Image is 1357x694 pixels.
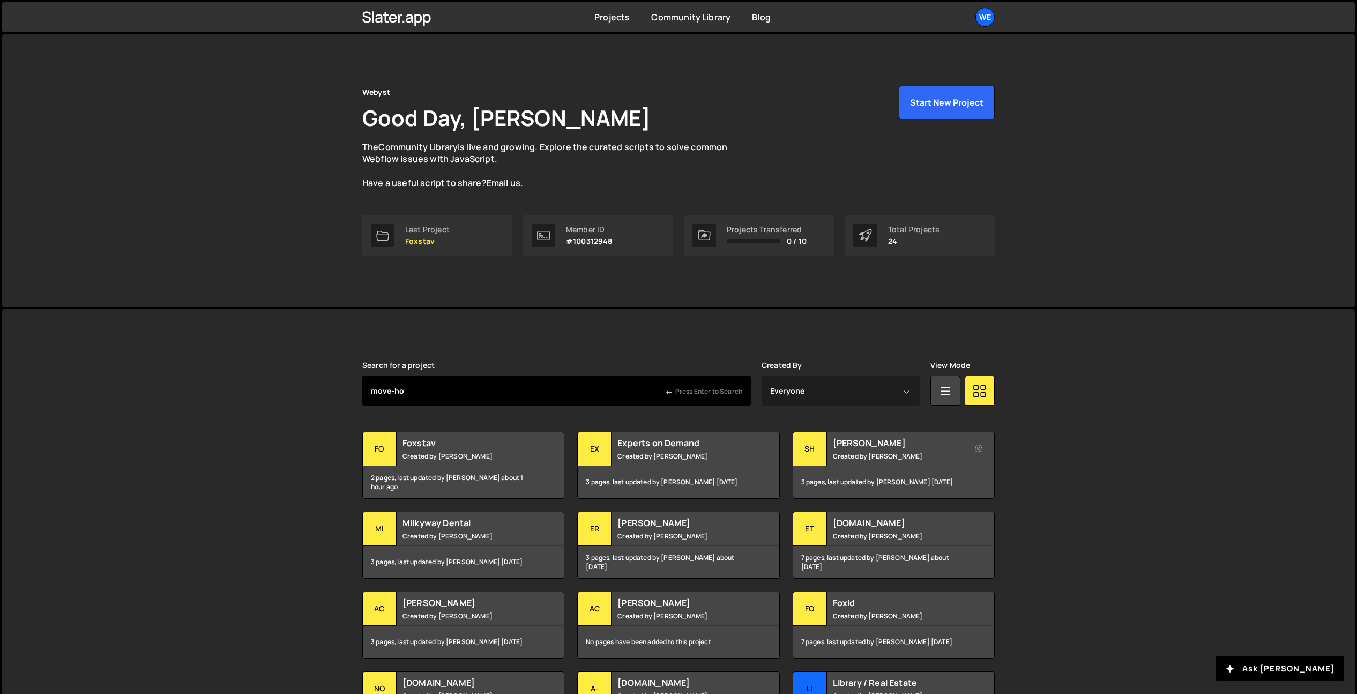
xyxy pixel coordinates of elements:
small: Created by [PERSON_NAME] [617,531,747,541]
small: Created by [PERSON_NAME] [833,611,962,621]
small: Created by [PERSON_NAME] [617,452,747,461]
small: Created by [PERSON_NAME] [402,531,532,541]
a: Mi Milkyway Dental Created by [PERSON_NAME] 3 pages, last updated by [PERSON_NAME] [DATE] [362,512,564,579]
h2: Foxstav [402,437,532,449]
p: #100312948 [566,237,613,246]
div: Projects Transferred [727,225,807,234]
div: Webyst [362,86,390,99]
a: Fo Foxstav Created by [PERSON_NAME] 2 pages, last updated by [PERSON_NAME] about 1 hour ago [362,432,564,499]
h2: [PERSON_NAME] [617,517,747,529]
a: Ac [PERSON_NAME] Created by [PERSON_NAME] 3 pages, last updated by [PERSON_NAME] [DATE] [362,592,564,659]
p: 24 [888,237,940,246]
span: 0 / 10 [787,237,807,246]
div: Total Projects [888,225,940,234]
a: Community Library [651,11,730,23]
div: Member ID [566,225,613,234]
h2: Library / Real Estate [833,677,962,689]
small: Created by [PERSON_NAME] [402,611,532,621]
div: Ex [578,432,612,466]
h2: [PERSON_NAME] [617,597,747,609]
a: Ac [PERSON_NAME] Created by [PERSON_NAME] No pages have been added to this project [577,592,779,659]
label: View Mode [930,361,970,370]
a: Ex Experts on Demand Created by [PERSON_NAME] 3 pages, last updated by [PERSON_NAME] [DATE] [577,432,779,499]
h2: [DOMAIN_NAME] [402,677,532,689]
div: 3 pages, last updated by [PERSON_NAME] [DATE] [363,546,564,578]
div: 3 pages, last updated by [PERSON_NAME] about [DATE] [578,546,779,578]
p: Foxstav [405,237,450,246]
input: Type your project... [362,376,751,406]
a: Fo Foxid Created by [PERSON_NAME] 7 pages, last updated by [PERSON_NAME] [DATE] [793,592,995,659]
div: 3 pages, last updated by [PERSON_NAME] [DATE] [793,466,994,498]
a: We [975,8,995,27]
div: No pages have been added to this project [578,626,779,658]
div: Fo [363,432,397,466]
label: Search for a project [362,361,435,370]
h2: Milkyway Dental [402,517,532,529]
div: 3 pages, last updated by [PERSON_NAME] [DATE] [363,626,564,658]
a: Er [PERSON_NAME] Created by [PERSON_NAME] 3 pages, last updated by [PERSON_NAME] about [DATE] [577,512,779,579]
button: Ask [PERSON_NAME] [1216,656,1344,681]
label: Created By [762,361,802,370]
div: Ac [363,592,397,626]
h2: [DOMAIN_NAME] [833,517,962,529]
a: Community Library [378,141,458,153]
div: et [793,512,827,546]
h2: Experts on Demand [617,437,747,449]
div: 7 pages, last updated by [PERSON_NAME] [DATE] [793,626,994,658]
div: Mi [363,512,397,546]
span: Press Enter to Search [675,387,742,396]
a: Sh [PERSON_NAME] Created by [PERSON_NAME] 3 pages, last updated by [PERSON_NAME] [DATE] [793,432,995,499]
div: 3 pages, last updated by [PERSON_NAME] [DATE] [578,466,779,498]
small: Created by [PERSON_NAME] [833,531,962,541]
a: Projects [594,11,630,23]
a: Email us [487,177,520,189]
h2: [DOMAIN_NAME] [617,677,747,689]
div: 2 pages, last updated by [PERSON_NAME] about 1 hour ago [363,466,564,498]
div: Last Project [405,225,450,234]
div: 7 pages, last updated by [PERSON_NAME] about [DATE] [793,546,994,578]
h2: [PERSON_NAME] [833,437,962,449]
div: Ac [578,592,612,626]
small: Created by [PERSON_NAME] [402,452,532,461]
a: et [DOMAIN_NAME] Created by [PERSON_NAME] 7 pages, last updated by [PERSON_NAME] about [DATE] [793,512,995,579]
div: Er [578,512,612,546]
h2: [PERSON_NAME] [402,597,532,609]
div: Sh [793,432,827,466]
button: Start New Project [899,86,995,119]
p: The is live and growing. Explore the curated scripts to solve common Webflow issues with JavaScri... [362,141,748,189]
small: Created by [PERSON_NAME] [617,611,747,621]
h2: Foxid [833,597,962,609]
a: Blog [752,11,771,23]
div: Fo [793,592,827,626]
a: Last Project Foxstav [362,215,512,256]
h1: Good Day, [PERSON_NAME] [362,103,651,132]
small: Created by [PERSON_NAME] [833,452,962,461]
